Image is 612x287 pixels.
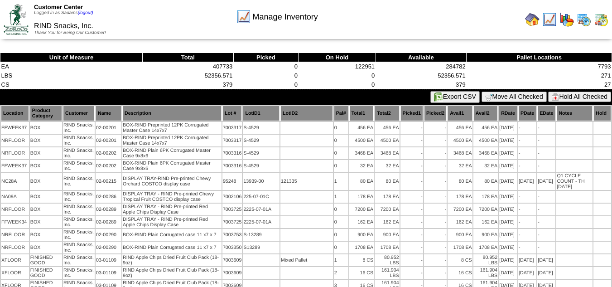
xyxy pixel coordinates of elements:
span: Customer Center [34,4,83,10]
td: 32 EA [375,160,399,172]
td: 456 EA [473,122,498,134]
td: 16 CS [448,267,472,279]
td: DISPLAY TRAY - RIND Pre-printed Chewy Tropical Fruit COSTCO display case [122,191,222,203]
td: FFWEEK37 [1,160,29,172]
th: Pallet Locations [467,53,612,62]
td: 2225-07-01A [243,216,279,228]
td: NRFLOOR [1,242,29,253]
td: 02-00289 [96,216,121,228]
td: 0 [334,204,348,215]
td: S-13289 [243,229,279,241]
td: 1 [334,173,348,190]
td: 3468 EA [375,147,399,159]
th: Total2 [375,106,399,121]
td: 2 [334,267,348,279]
td: S-4529 [243,135,279,146]
td: RIND Snacks, Inc. [63,173,95,190]
td: - [518,191,536,203]
td: RIND Snacks, Inc. [63,242,95,253]
td: S-4529 [243,160,279,172]
td: - [400,173,423,190]
td: - [400,160,423,172]
td: RIND Snacks, Inc. [63,204,95,215]
td: 03-01109 [96,254,121,266]
td: 02-00290 [96,229,121,241]
td: S13289 [243,242,279,253]
td: 02-00290 [96,242,121,253]
td: - [537,191,555,203]
td: - [400,267,423,279]
td: 162 EA [448,216,472,228]
td: 1708 EA [473,242,498,253]
td: [DATE] [499,267,517,279]
td: 121335 [280,173,333,190]
td: RIND Snacks, Inc. [63,135,95,146]
td: BOX [30,216,62,228]
td: 284782 [376,62,467,71]
td: [DATE] [499,122,517,134]
td: [DATE] [499,135,517,146]
td: - [424,242,447,253]
td: RIND Snacks, Inc. [63,122,95,134]
td: 13939-00 [243,173,279,190]
td: - [518,204,536,215]
td: 4500 EA [375,135,399,146]
th: Total [143,53,234,62]
td: BOX [30,122,62,134]
td: CS [0,80,143,89]
td: BOX-RIND Preprinted 12PK Corrugated Master Case 14x7x7 [122,122,222,134]
td: Q1 CYCLE COUNT - TH [DATE] [556,173,593,190]
td: 900 EA [448,229,472,241]
td: RIND Snacks, Inc. [63,160,95,172]
td: 80 EA [473,173,498,190]
td: 7002106 [222,191,242,203]
span: Logged in as Sadams [34,10,93,15]
td: 80.952 LBS [473,254,498,266]
td: 7003317 [222,135,242,146]
th: PDate [518,106,536,121]
td: - [537,122,555,134]
button: Export CSV [430,91,480,103]
td: BOX-RIND Plain Corrugated case 11 x7 x 7 [122,229,222,241]
td: 02-00202 [96,160,121,172]
td: 1 [334,254,348,266]
td: 162 EA [375,216,399,228]
td: 0 [233,62,299,71]
td: LBS [0,71,143,80]
td: 4500 EA [448,135,472,146]
td: - [400,191,423,203]
td: - [537,147,555,159]
td: [DATE] [499,242,517,253]
td: 52356.571 [143,71,234,80]
td: [DATE] [518,267,536,279]
td: S-4529 [243,122,279,134]
th: Pal# [334,106,348,121]
td: - [424,147,447,159]
td: 32 EA [473,160,498,172]
td: [DATE] [499,254,517,266]
td: 7003317 [222,122,242,134]
th: Total1 [349,106,374,121]
td: [DATE] [518,173,536,190]
td: NA09A [1,191,29,203]
td: 1708 EA [448,242,472,253]
td: 7200 EA [448,204,472,215]
td: 7003609 [222,267,242,279]
td: 02-00215 [96,173,121,190]
td: BOX [30,242,62,253]
td: 80 EA [349,173,374,190]
td: [DATE] [499,191,517,203]
td: BOX [30,204,62,215]
th: Product Category [30,106,62,121]
button: Hold All Checked [548,92,611,102]
td: 7003609 [222,254,242,266]
td: 7003316 [222,147,242,159]
td: FFWEEK37 [1,122,29,134]
td: 0 [334,135,348,146]
td: 0 [334,160,348,172]
th: LotID2 [280,106,333,121]
th: LotID1 [243,106,279,121]
td: - [400,122,423,134]
td: 7003350 [222,242,242,253]
td: BOX [30,229,62,241]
